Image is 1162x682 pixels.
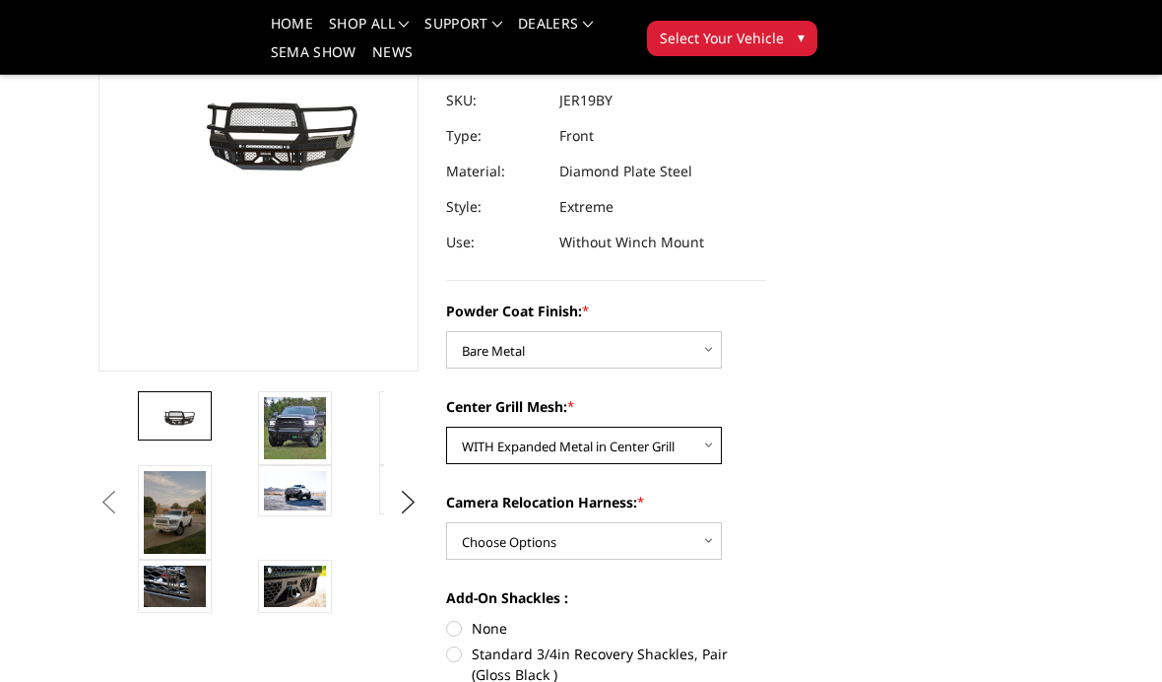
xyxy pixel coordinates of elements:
[446,83,545,118] dt: SKU:
[144,566,206,607] img: 2019-2025 Ram 2500-3500 - FT Series - Extreme Front Bumper
[446,618,766,639] label: None
[446,492,766,512] label: Camera Relocation Harness:
[798,27,805,47] span: ▾
[559,225,704,260] dd: Without Winch Mount
[446,301,766,321] label: Powder Coat Finish:
[94,488,123,517] button: Previous
[144,401,206,430] img: 2019-2025 Ram 2500-3500 - FT Series - Extreme Front Bumper
[446,189,545,225] dt: Style:
[144,471,206,554] img: 2019-2025 Ram 2500-3500 - FT Series - Extreme Front Bumper
[559,83,613,118] dd: JER19BY
[518,17,593,45] a: Dealers
[660,28,784,48] span: Select Your Vehicle
[446,396,766,417] label: Center Grill Mesh:
[559,154,692,189] dd: Diamond Plate Steel
[329,17,409,45] a: shop all
[559,189,613,225] dd: Extreme
[647,21,817,56] button: Select Your Vehicle
[446,154,545,189] dt: Material:
[424,17,502,45] a: Support
[559,118,594,154] dd: Front
[446,118,545,154] dt: Type:
[446,225,545,260] dt: Use:
[446,587,766,608] label: Add-On Shackles :
[271,45,356,74] a: SEMA Show
[372,45,413,74] a: News
[264,471,326,511] img: 2019-2025 Ram 2500-3500 - FT Series - Extreme Front Bumper
[271,17,313,45] a: Home
[264,397,326,459] img: 2019-2025 Ram 2500-3500 - FT Series - Extreme Front Bumper
[264,566,326,607] img: 2019-2025 Ram 2500-3500 - FT Series - Extreme Front Bumper
[394,488,423,517] button: Next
